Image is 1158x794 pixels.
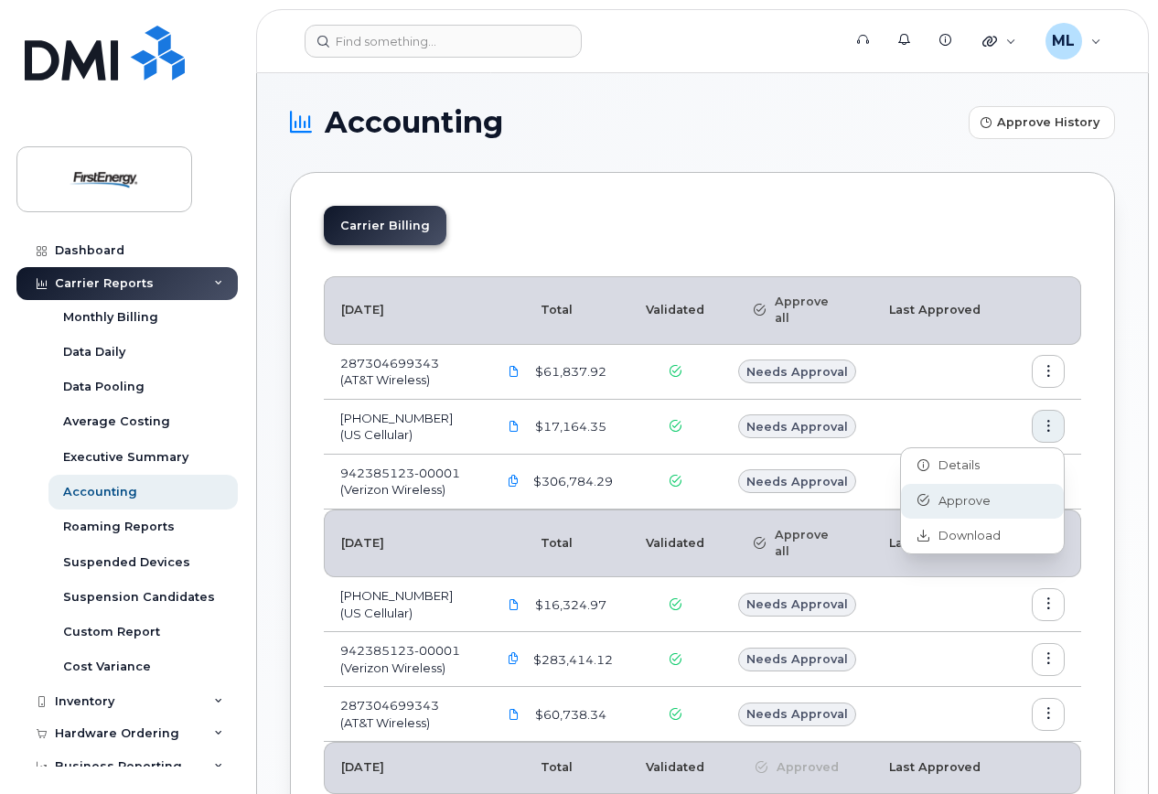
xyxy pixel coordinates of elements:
[324,400,480,455] td: [PHONE_NUMBER] (US Cellular)
[746,363,848,381] span: Needs Approval
[746,473,848,490] span: Needs Approval
[324,742,480,793] th: [DATE]
[530,651,613,669] span: $283,414.12
[969,106,1115,139] button: Approve History
[629,742,721,793] th: Validated
[324,455,480,510] td: 942385123-00001 (Verizon Wireless)
[746,418,848,435] span: Needs Approval
[746,650,848,668] span: Needs Approval
[324,577,480,632] td: [PHONE_NUMBER] (US Cellular)
[629,510,721,578] th: Validated
[497,303,573,317] span: Total
[324,276,480,345] th: [DATE]
[324,632,480,687] td: 942385123-00001 (Verizon Wireless)
[497,356,531,388] a: 287304699343_20250901_F.pdf
[531,363,606,381] span: $61,837.92
[929,528,1001,544] span: Download
[497,760,573,774] span: Total
[497,588,531,620] a: First Energy 175300282 Aug 2025.pdf
[873,510,1015,578] th: Last Approved
[929,457,980,474] span: Details
[324,345,480,400] td: 287304699343 (AT&T Wireless)
[766,527,840,561] span: Approve all
[325,109,503,136] span: Accounting
[767,759,839,776] span: Approved
[629,276,721,345] th: Validated
[324,687,480,742] td: 287304699343 (AT&T Wireless)
[497,536,573,550] span: Total
[746,595,848,613] span: Needs Approval
[531,418,606,435] span: $17,164.35
[997,113,1099,131] span: Approve History
[766,294,840,327] span: Approve all
[497,698,531,730] a: FirstEnergy.287304699343_20250801_F.pdf
[531,706,606,724] span: $60,738.34
[530,473,613,490] span: $306,784.29
[873,276,1015,345] th: Last Approved
[531,596,606,614] span: $16,324.97
[497,411,531,443] a: First Energy 175300282 Sep 2025.pdf
[929,493,991,510] span: Approve
[1078,714,1144,780] iframe: Messenger Launcher
[324,510,480,578] th: [DATE]
[873,742,1015,793] th: Last Approved
[746,705,848,723] span: Needs Approval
